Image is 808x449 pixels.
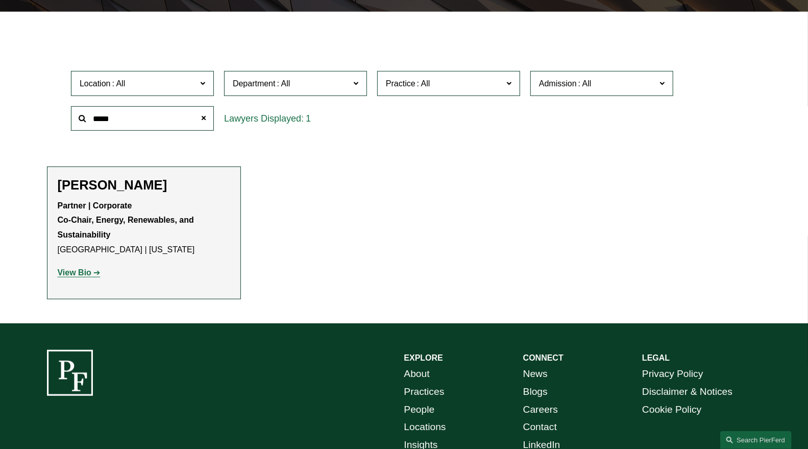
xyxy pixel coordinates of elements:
a: Disclaimer & Notices [642,383,732,401]
h2: [PERSON_NAME] [58,177,230,193]
a: News [523,365,548,383]
strong: CONNECT [523,353,564,362]
a: People [404,401,435,419]
strong: View Bio [58,268,91,277]
span: Department [233,79,276,88]
p: [GEOGRAPHIC_DATA] | [US_STATE] [58,199,230,257]
a: Search this site [720,431,792,449]
a: Locations [404,418,446,436]
a: Contact [523,418,557,436]
strong: Partner | Corporate [58,201,132,210]
span: 1 [306,113,311,124]
strong: LEGAL [642,353,670,362]
a: Blogs [523,383,548,401]
a: Privacy Policy [642,365,703,383]
a: Practices [404,383,445,401]
strong: Co-Chair, Energy, Renewables, and Sustainability [58,216,197,239]
span: Admission [539,79,577,88]
a: Cookie Policy [642,401,701,419]
strong: EXPLORE [404,353,443,362]
span: Practice [386,79,415,88]
a: View Bio [58,268,101,277]
a: About [404,365,430,383]
span: Location [80,79,111,88]
a: Careers [523,401,558,419]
